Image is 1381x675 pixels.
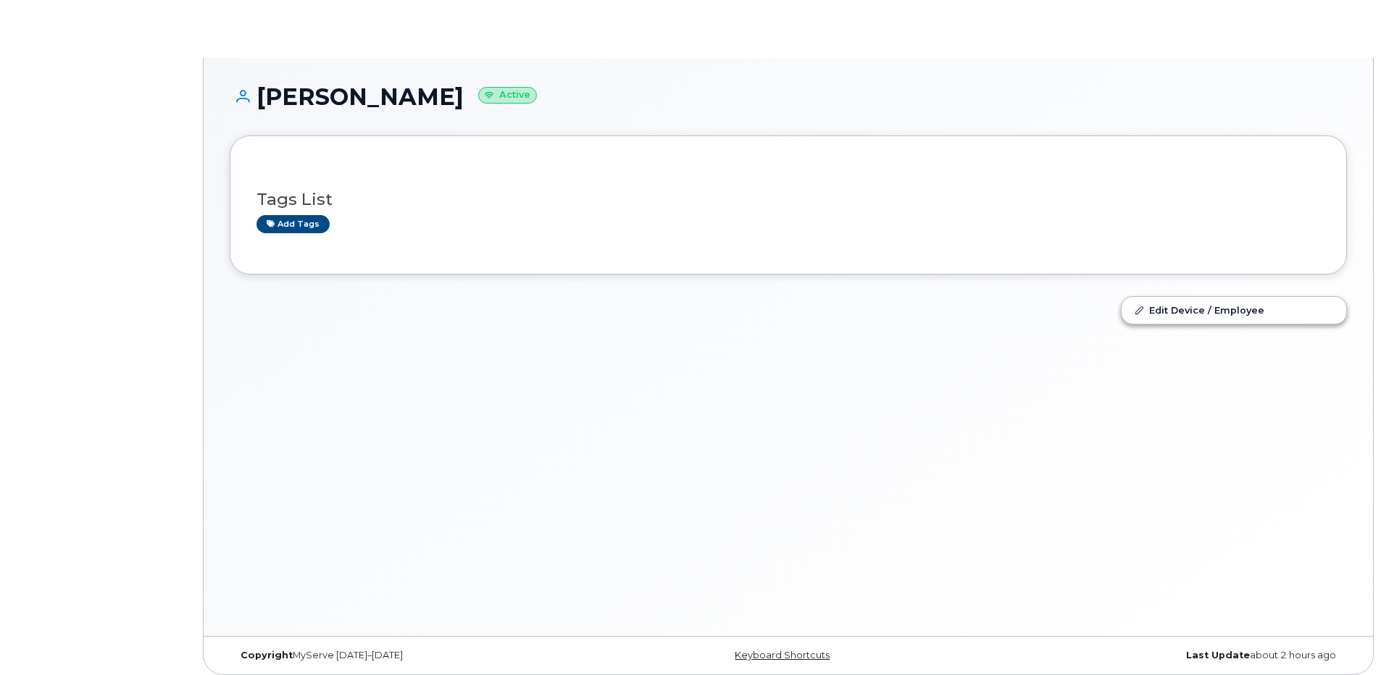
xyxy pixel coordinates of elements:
strong: Last Update [1186,650,1250,661]
h1: [PERSON_NAME] [230,84,1347,109]
small: Active [478,87,537,104]
strong: Copyright [241,650,293,661]
div: about 2 hours ago [975,650,1347,661]
h3: Tags List [256,190,1320,209]
div: MyServe [DATE]–[DATE] [230,650,602,661]
a: Keyboard Shortcuts [735,650,830,661]
a: Edit Device / Employee [1122,297,1346,323]
a: Add tags [256,215,330,233]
